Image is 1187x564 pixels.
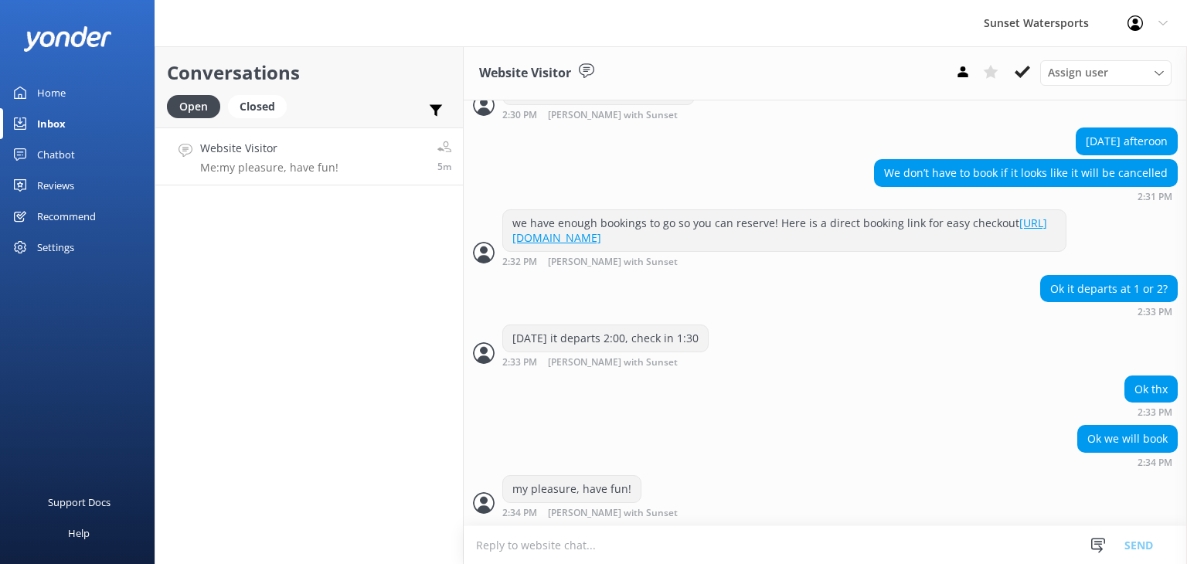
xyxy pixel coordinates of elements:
[512,216,1047,246] a: [URL][DOMAIN_NAME]
[200,140,338,157] h4: Website Visitor
[875,160,1177,186] div: We don’t have to book if it looks like it will be cancelled
[1138,458,1172,467] strong: 2:34 PM
[1077,457,1178,467] div: Sep 14 2025 01:34pm (UTC -05:00) America/Cancun
[548,508,678,518] span: [PERSON_NAME] with Sunset
[1076,128,1177,155] div: [DATE] afteroon
[1138,307,1172,317] strong: 2:33 PM
[1040,60,1172,85] div: Assign User
[503,210,1066,251] div: we have enough bookings to go so you can reserve! Here is a direct booking link for easy checkout
[37,232,74,263] div: Settings
[437,160,451,173] span: Sep 14 2025 01:34pm (UTC -05:00) America/Cancun
[37,77,66,108] div: Home
[1078,426,1177,452] div: Ok we will book
[548,358,678,368] span: [PERSON_NAME] with Sunset
[1138,192,1172,202] strong: 2:31 PM
[503,476,641,502] div: my pleasure, have fun!
[548,257,678,267] span: [PERSON_NAME] with Sunset
[37,139,75,170] div: Chatbot
[155,127,463,185] a: Website VisitorMe:my pleasure, have fun!5m
[1124,406,1178,417] div: Sep 14 2025 01:33pm (UTC -05:00) America/Cancun
[23,26,112,52] img: yonder-white-logo.png
[479,63,571,83] h3: Website Visitor
[502,257,537,267] strong: 2:32 PM
[228,95,287,118] div: Closed
[1125,376,1177,403] div: Ok thx
[68,518,90,549] div: Help
[502,256,1066,267] div: Sep 14 2025 01:32pm (UTC -05:00) America/Cancun
[1138,408,1172,417] strong: 2:33 PM
[1041,276,1177,302] div: Ok it departs at 1 or 2?
[48,487,111,518] div: Support Docs
[502,507,728,518] div: Sep 14 2025 01:34pm (UTC -05:00) America/Cancun
[1048,64,1108,81] span: Assign user
[167,58,451,87] h2: Conversations
[502,110,537,121] strong: 2:30 PM
[503,325,708,352] div: [DATE] it departs 2:00, check in 1:30
[502,109,728,121] div: Sep 14 2025 01:30pm (UTC -05:00) America/Cancun
[200,161,338,175] p: Me: my pleasure, have fun!
[167,95,220,118] div: Open
[502,508,537,518] strong: 2:34 PM
[548,110,678,121] span: [PERSON_NAME] with Sunset
[37,201,96,232] div: Recommend
[37,170,74,201] div: Reviews
[874,191,1178,202] div: Sep 14 2025 01:31pm (UTC -05:00) America/Cancun
[502,358,537,368] strong: 2:33 PM
[167,97,228,114] a: Open
[502,356,728,368] div: Sep 14 2025 01:33pm (UTC -05:00) America/Cancun
[1040,306,1178,317] div: Sep 14 2025 01:33pm (UTC -05:00) America/Cancun
[228,97,294,114] a: Closed
[37,108,66,139] div: Inbox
